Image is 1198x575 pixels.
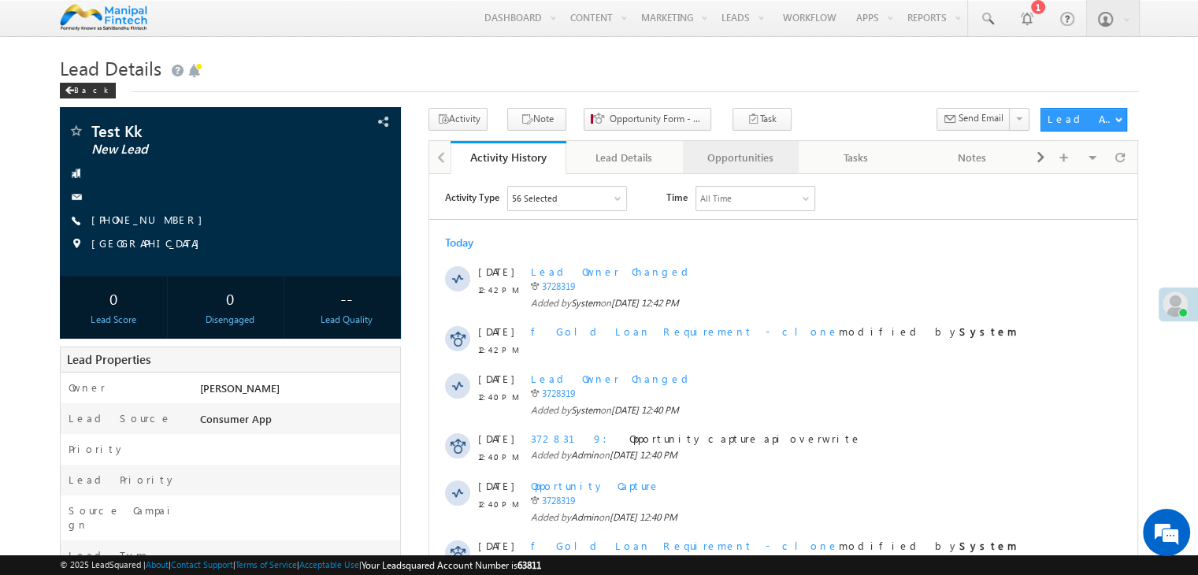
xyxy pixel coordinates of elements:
[49,365,84,379] span: [DATE]
[69,503,184,532] label: Source Campaign
[67,351,150,367] span: Lead Properties
[610,112,704,126] span: Opportunity Form - Stage & Status
[113,213,146,225] a: 3728319
[102,122,621,136] span: Added by on
[530,412,574,425] strong: Admin
[49,198,84,212] span: [DATE]
[530,365,588,378] strong: System
[733,108,792,131] button: Task
[196,411,400,433] div: Consumer App
[113,106,146,118] a: 3728319
[1040,108,1127,132] button: Lead Actions
[49,169,96,183] span: 12:42 PM
[271,17,302,32] div: All Time
[102,150,588,165] span: modified by
[60,83,116,98] div: Back
[49,305,84,319] span: [DATE]
[180,524,248,536] span: [DATE] 12:38 PM
[113,321,146,332] a: 3728319
[186,473,265,487] span: [PERSON_NAME]
[102,274,621,288] span: Added by on
[49,258,84,272] span: [DATE]
[102,258,187,271] span: 3728319
[462,150,554,165] div: Activity History
[79,13,197,36] div: Sales Activity,f Gold Loan Requirement - clone,Gold Loan Requirement-12002,Email Bounced,Email Li...
[180,313,280,327] div: Disengaged
[64,313,163,327] div: Lead Score
[297,284,396,313] div: --
[297,313,396,327] div: Lead Quality
[928,148,1017,167] div: Notes
[146,559,169,569] a: About
[102,459,458,487] span: Lead Owner changed from to by through .
[16,12,70,35] span: Activity Type
[937,108,1011,131] button: Send Email
[64,284,163,313] div: 0
[49,109,96,123] span: 12:42 PM
[69,548,150,562] label: Lead Type
[91,213,210,228] span: [PHONE_NUMBER]
[584,108,711,131] button: Opportunity Form - Stage & Status
[69,380,106,395] label: Owner
[214,452,286,473] em: Start Chat
[142,230,171,242] span: System
[60,558,541,573] span: © 2025 LeadSquared | | | | |
[102,412,574,426] span: modified by
[102,305,231,318] span: Opportunity Capture
[915,141,1031,174] a: Notes
[182,230,250,242] span: [DATE] 12:40 PM
[102,506,187,520] span: 3728319
[49,323,96,337] span: 12:40 PM
[16,61,67,76] div: Today
[1048,112,1115,126] div: Lead Actions
[102,198,265,211] span: Lead Owner Changed
[142,123,171,135] span: System
[683,141,799,174] a: Opportunities
[959,111,1003,125] span: Send Email
[142,275,169,287] span: Admin
[69,442,125,456] label: Priority
[811,148,900,167] div: Tasks
[102,91,265,104] span: Lead Owner Changed
[200,381,280,395] span: [PERSON_NAME]
[530,150,588,164] strong: System
[695,148,784,167] div: Opportunities
[49,459,84,473] span: [DATE]
[180,275,248,287] span: [DATE] 12:40 PM
[102,365,410,378] span: f Gold Loan Requirement - clone
[82,83,265,103] div: Chat with us now
[290,473,325,487] span: System
[20,146,287,438] textarea: Type your message and hit 'Enter'
[566,141,682,174] a: Lead Details
[49,91,84,105] span: [DATE]
[799,141,914,174] a: Tasks
[428,108,488,131] button: Activity
[49,430,96,444] span: 12:40 PM
[49,525,96,539] span: 12:38 PM
[579,148,668,167] div: Lead Details
[102,229,621,243] span: Added by on
[517,559,541,571] span: 63811
[60,55,161,80] span: Lead Details
[83,17,128,32] div: 56 Selected
[299,559,359,569] a: Acceptable Use
[69,473,176,487] label: Lead Priority
[171,559,233,569] a: Contact Support
[236,559,297,569] a: Terms of Service
[102,554,231,567] span: Opportunity Capture
[200,506,459,520] span: Field Update By Mobile App
[49,412,84,426] span: [DATE]
[49,383,96,397] span: 12:40 PM
[102,150,410,164] span: f Gold Loan Requirement - clone
[91,123,302,139] span: Test Kk
[200,258,432,271] span: Opportunity capture api overwrite
[258,8,296,46] div: Minimize live chat window
[102,412,410,425] span: f Gold Loan Requirement - clone
[362,559,541,571] span: Your Leadsquared Account Number is
[182,123,250,135] span: [DATE] 12:42 PM
[102,336,621,351] span: Added by on
[451,141,566,174] a: Activity History
[91,236,207,252] span: [GEOGRAPHIC_DATA]
[142,337,169,349] span: Admin
[49,477,96,492] span: 12:39 PM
